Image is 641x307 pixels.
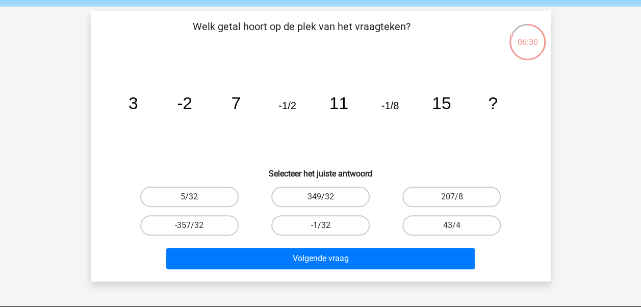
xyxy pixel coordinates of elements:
button: Volgende vraag [166,248,475,269]
label: 207/8 [402,187,501,207]
label: -1/32 [271,215,370,236]
tspan: 7 [231,94,241,113]
label: -357/32 [140,215,239,236]
tspan: 11 [329,94,348,113]
p: Welk getal hoort op de plek van het vraagteken? [107,19,496,49]
label: 349/32 [271,187,370,207]
tspan: -1/8 [381,100,399,111]
label: 43/4 [402,215,501,236]
label: 5/32 [140,187,239,207]
h6: Selecteer het juiste antwoord [107,161,534,178]
tspan: 3 [128,94,138,113]
tspan: ? [488,94,498,113]
div: 06:30 [508,23,547,48]
tspan: -1/2 [278,100,296,111]
tspan: -2 [177,94,192,113]
tspan: 15 [432,94,451,113]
